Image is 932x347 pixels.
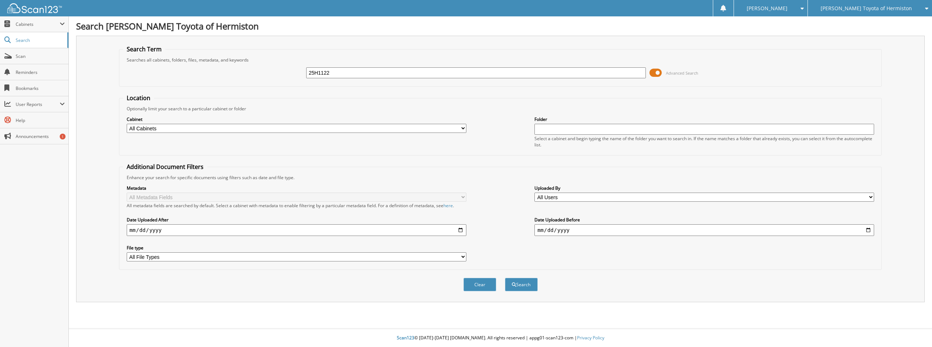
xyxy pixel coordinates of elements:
[127,224,466,236] input: start
[60,134,66,139] div: 1
[76,20,925,32] h1: Search [PERSON_NAME] Toyota of Hermiston
[16,21,60,27] span: Cabinets
[7,3,62,13] img: scan123-logo-white.svg
[463,278,496,291] button: Clear
[127,217,466,223] label: Date Uploaded After
[534,217,874,223] label: Date Uploaded Before
[123,174,878,181] div: Enhance your search for specific documents using filters such as date and file type.
[443,202,453,209] a: here
[397,335,414,341] span: Scan123
[123,45,165,53] legend: Search Term
[505,278,538,291] button: Search
[577,335,604,341] a: Privacy Policy
[16,133,65,139] span: Announcements
[16,117,65,123] span: Help
[123,57,878,63] div: Searches all cabinets, folders, files, metadata, and keywords
[666,70,698,76] span: Advanced Search
[16,69,65,75] span: Reminders
[123,106,878,112] div: Optionally limit your search to a particular cabinet or folder
[127,185,466,191] label: Metadata
[123,94,154,102] legend: Location
[821,6,912,11] span: [PERSON_NAME] Toyota of Hermiston
[16,101,60,107] span: User Reports
[16,37,64,43] span: Search
[123,163,207,171] legend: Additional Document Filters
[534,224,874,236] input: end
[16,53,65,59] span: Scan
[16,85,65,91] span: Bookmarks
[534,135,874,148] div: Select a cabinet and begin typing the name of the folder you want to search in. If the name match...
[534,185,874,191] label: Uploaded By
[747,6,787,11] span: [PERSON_NAME]
[127,245,466,251] label: File type
[69,329,932,347] div: © [DATE]-[DATE] [DOMAIN_NAME]. All rights reserved | appg01-scan123-com |
[127,202,466,209] div: All metadata fields are searched by default. Select a cabinet with metadata to enable filtering b...
[534,116,874,122] label: Folder
[127,116,466,122] label: Cabinet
